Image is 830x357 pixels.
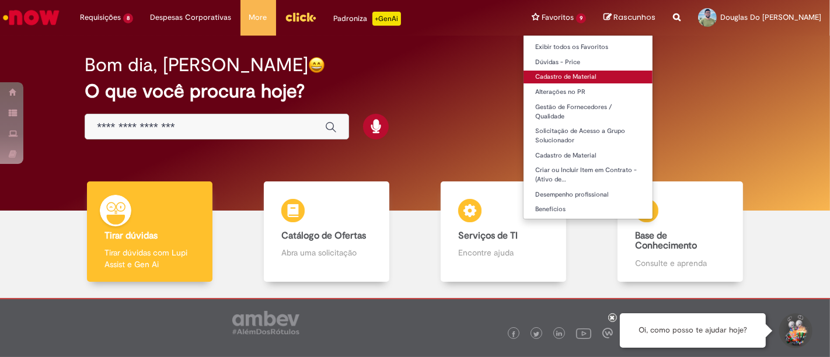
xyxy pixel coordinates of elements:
span: Requisições [80,12,121,23]
a: Catálogo de Ofertas Abra uma solicitação [238,181,415,282]
p: +GenAi [372,12,401,26]
a: Desempenho profissional [524,188,653,201]
h2: Bom dia, [PERSON_NAME] [85,55,308,75]
a: Gestão de Fornecedores / Qualidade [524,101,653,123]
span: Despesas Corporativas [151,12,232,23]
b: Catálogo de Ofertas [281,230,366,242]
p: Abra uma solicitação [281,247,371,258]
b: Serviços de TI [458,230,518,242]
p: Tirar dúvidas com Lupi Assist e Gen Ai [104,247,194,270]
img: logo_footer_ambev_rotulo_gray.png [232,311,299,334]
span: Rascunhos [613,12,655,23]
img: logo_footer_linkedin.png [556,331,562,338]
a: Cadastro de Material [524,71,653,83]
div: Oi, como posso te ajudar hoje? [620,313,766,348]
p: Consulte e aprenda [635,257,725,269]
img: logo_footer_workplace.png [602,328,613,338]
span: Douglas Do [PERSON_NAME] [720,12,821,22]
p: Encontre ajuda [458,247,548,258]
a: Cadastro de Material [524,149,653,162]
a: Serviços de TI Encontre ajuda [415,181,592,282]
a: Tirar dúvidas Tirar dúvidas com Lupi Assist e Gen Ai [61,181,238,282]
span: Favoritos [542,12,574,23]
a: Rascunhos [604,12,655,23]
a: Dúvidas - Price [524,56,653,69]
b: Tirar dúvidas [104,230,158,242]
a: Solicitação de Acesso a Grupo Solucionador [524,125,653,146]
b: Base de Conhecimento [635,230,697,252]
a: Benefícios [524,203,653,216]
img: click_logo_yellow_360x200.png [285,8,316,26]
img: happy-face.png [308,57,325,73]
ul: Favoritos [523,35,653,219]
img: logo_footer_facebook.png [511,331,517,337]
a: Criar ou Incluir Item em Contrato - (Ativo de… [524,164,653,185]
h2: O que você procura hoje? [85,81,745,101]
div: Padroniza [334,12,401,26]
span: More [249,12,267,23]
span: 8 [123,13,133,23]
img: logo_footer_twitter.png [533,331,539,337]
a: Base de Conhecimento Consulte e aprenda [592,181,769,282]
a: Alterações no PR [524,86,653,99]
a: Exibir todos os Favoritos [524,41,653,54]
button: Iniciar Conversa de Suporte [777,313,812,348]
img: logo_footer_youtube.png [576,325,591,341]
img: ServiceNow [1,6,61,29]
span: 9 [576,13,586,23]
